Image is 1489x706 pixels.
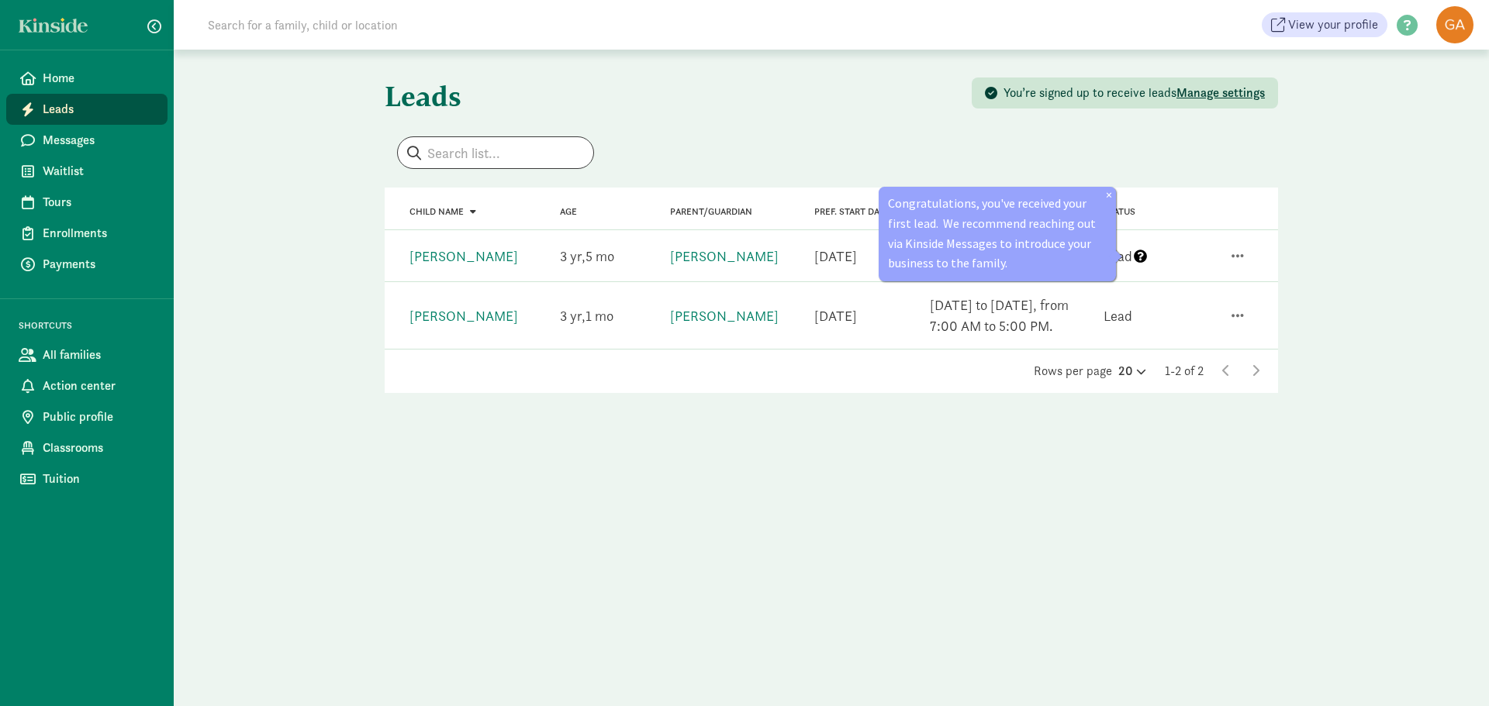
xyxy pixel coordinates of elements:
[6,187,168,218] a: Tours
[6,218,168,249] a: Enrollments
[560,247,586,265] span: 3
[6,94,168,125] a: Leads
[670,206,752,217] a: Parent/Guardian
[586,247,614,265] span: 5
[1262,12,1387,37] a: View your profile
[670,307,779,325] a: [PERSON_NAME]
[43,408,155,426] span: Public profile
[409,307,518,325] a: [PERSON_NAME]
[1288,15,1378,34] span: View your profile
[409,247,518,265] a: [PERSON_NAME]
[6,249,168,280] a: Payments
[6,401,168,432] a: Public profile
[398,137,593,168] input: Search list...
[43,255,155,274] span: Payments
[1176,84,1265,101] span: Manage settings
[385,68,828,124] h1: Leads
[43,346,155,364] span: All families
[43,377,155,395] span: Action center
[43,131,155,150] span: Messages
[1004,84,1265,102] div: You’re signed up to receive leads
[560,206,577,217] a: Age
[6,339,168,370] a: All families
[6,370,168,401] a: Action center
[43,100,155,119] span: Leads
[1104,206,1135,217] span: Status
[43,224,155,243] span: Enrollments
[814,305,857,326] div: [DATE]
[43,162,155,181] span: Waitlist
[6,432,168,463] a: Classrooms
[6,63,168,94] a: Home
[1411,632,1489,706] iframe: Chat Widget
[6,125,168,156] a: Messages
[385,362,1278,381] div: Rows per page 1-2 of 2
[930,294,1085,336] div: [DATE] to [DATE], from 7:00 AM to 5:00 PM.
[560,307,586,325] span: 3
[43,470,155,488] span: Tuition
[1104,246,1149,267] div: Lead
[43,439,155,457] span: Classrooms
[670,247,779,265] a: [PERSON_NAME]
[199,9,634,40] input: Search for a family, child or location
[6,463,168,494] a: Tuition
[1104,305,1132,326] div: Lead
[43,69,155,88] span: Home
[814,246,857,267] div: [DATE]
[814,206,890,217] span: Pref. Start Date
[586,307,613,325] span: 1
[1118,362,1146,381] div: 20
[409,206,464,217] span: Child name
[43,193,155,212] span: Tours
[409,206,476,217] a: Child name
[6,156,168,187] a: Waitlist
